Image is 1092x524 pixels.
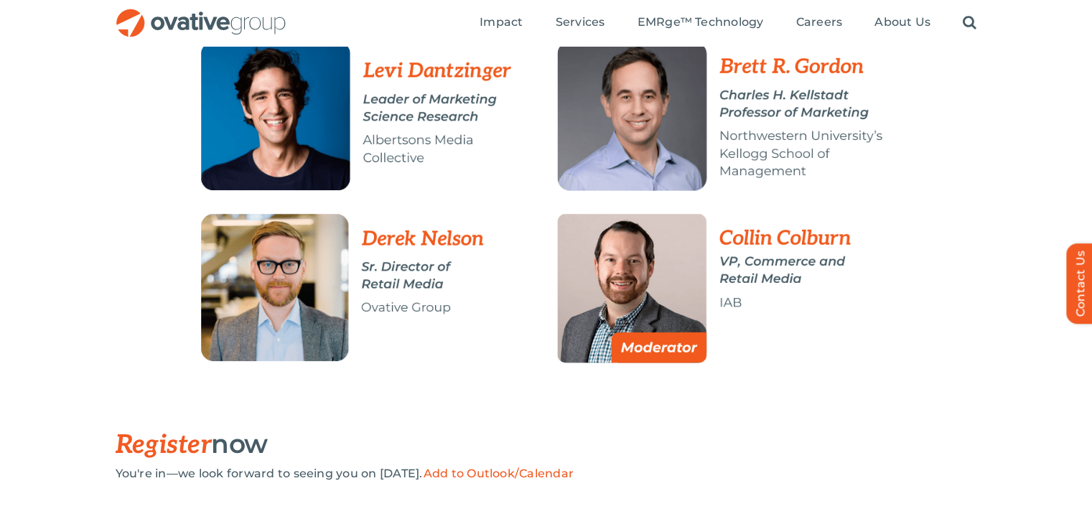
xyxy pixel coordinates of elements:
[637,15,763,31] a: EMRge™ Technology
[796,15,843,29] span: Careers
[116,467,977,481] div: You're in—we look forward to seeing you on [DATE].
[116,429,905,459] h3: now
[480,15,523,29] span: Impact
[116,429,212,461] span: Register
[480,15,523,31] a: Impact
[637,15,763,29] span: EMRge™ Technology
[115,7,287,21] a: OG_Full_horizontal_RGB
[796,15,843,31] a: Careers
[424,467,574,480] a: Add to Outlook/Calendar
[556,15,605,29] span: Services
[556,15,605,31] a: Services
[963,15,976,31] a: Search
[874,15,930,31] a: About Us
[874,15,930,29] span: About Us
[187,22,905,386] img: RMN ROAS Webinar Speakers (6)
